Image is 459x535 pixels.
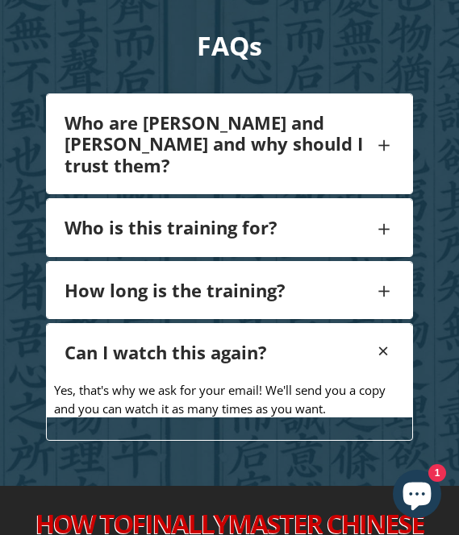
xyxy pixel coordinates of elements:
h4: Can I watch this again? [65,342,373,363]
p: Yes, that's why we ask for your email! We'll send you a copy and you can watch it as many times a... [54,381,405,417]
h4: Who is this training for? [65,217,373,238]
h4: How long is the training? [65,280,373,301]
h4: Who are [PERSON_NAME] and [PERSON_NAME] and why should I trust them? [65,112,373,176]
inbox-online-store-chat: Shopify online store chat [388,470,446,522]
